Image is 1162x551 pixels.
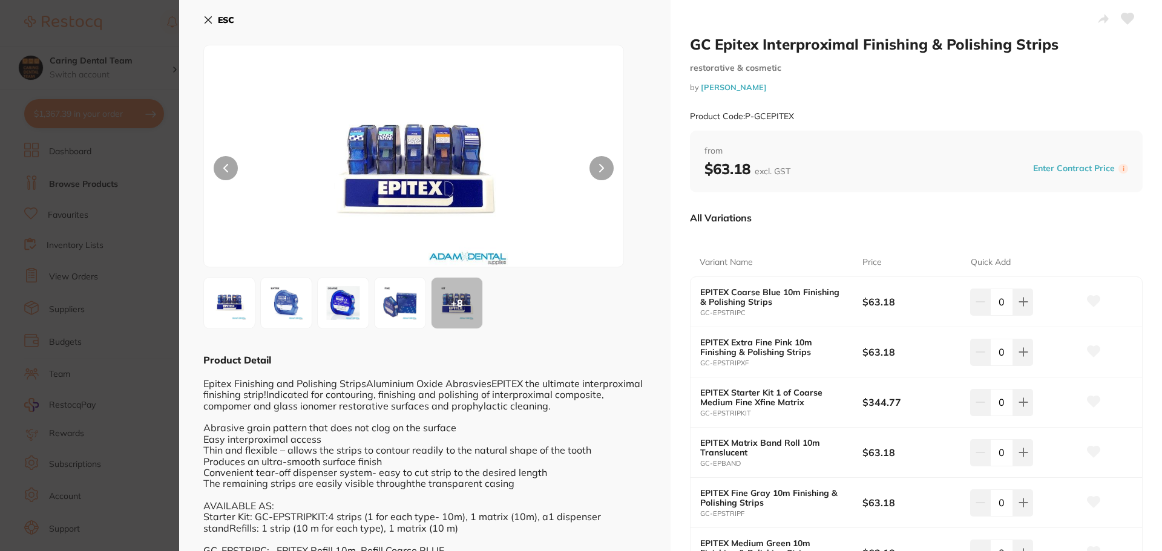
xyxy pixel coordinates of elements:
p: Quick Add [971,256,1011,269]
img: UElURVguanBn [288,76,540,267]
b: $63.18 [862,496,960,509]
small: by [690,83,1143,92]
button: Enter Contract Price [1029,163,1118,174]
b: $344.77 [862,396,960,409]
b: $63.18 [862,345,960,359]
b: $63.18 [862,446,960,459]
span: excl. GST [755,166,790,177]
img: UElURVguanBn [208,281,251,325]
b: EPITEX Coarse Blue 10m Finishing & Polishing Strips [700,287,846,307]
p: All Variations [690,212,752,224]
b: EPITEX Extra Fine Pink 10m Finishing & Polishing Strips [700,337,846,357]
small: GC-EPSTRIPC [700,309,862,317]
img: U1RSSVBGLmpwZw [378,281,422,325]
a: [PERSON_NAME] [701,82,767,92]
b: ESC [218,15,234,25]
button: ESC [203,10,234,30]
b: $63.18 [704,160,790,178]
small: GC-EPSTRIPXF [700,359,862,367]
div: + 8 [432,278,482,328]
p: Price [862,256,882,269]
small: GC-EPBAND [700,460,862,468]
b: $63.18 [862,295,960,308]
small: GC-EPSTRIPKIT [700,409,862,417]
small: restorative & cosmetic [690,63,1143,73]
b: EPITEX Starter Kit 1 of Coarse Medium Fine Xfine Matrix [700,388,846,407]
p: Variant Name [700,256,753,269]
span: from [704,145,1128,157]
img: QkFORC5qcGc [264,281,308,325]
small: Product Code: P-GCEPITEX [690,111,794,122]
b: Product Detail [203,354,271,366]
small: GC-EPSTRIPF [700,510,862,518]
button: +8 [431,277,483,329]
b: EPITEX Matrix Band Roll 10m Translucent [700,438,846,457]
label: i [1118,164,1128,174]
b: EPITEX Fine Gray 10m Finishing & Polishing Strips [700,488,846,507]
h2: GC Epitex Interproximal Finishing & Polishing Strips [690,35,1143,53]
img: U1RSSVBDLmpwZw [321,281,365,325]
